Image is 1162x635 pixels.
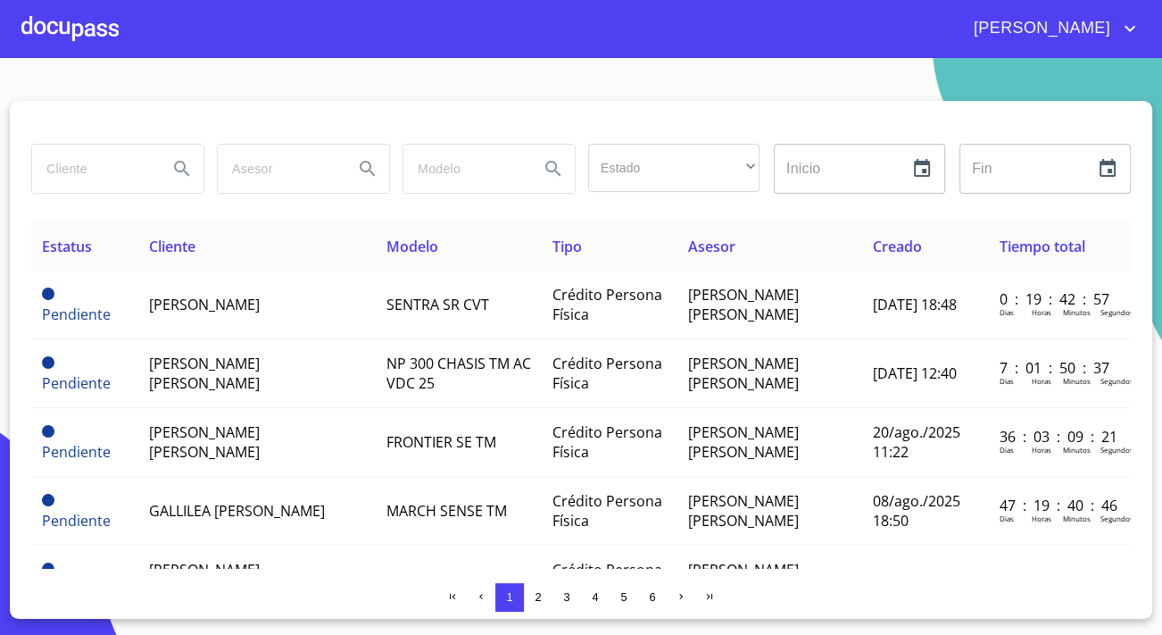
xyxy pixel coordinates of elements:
[42,305,111,324] span: Pendiente
[588,144,759,192] div: ​
[161,147,203,190] button: Search
[386,501,507,521] span: MARCH SENSE TM
[42,494,54,506] span: Pendiente
[506,590,512,604] span: 1
[386,295,489,314] span: SENTRA SR CVT
[688,285,799,324] span: [PERSON_NAME] [PERSON_NAME]
[1032,376,1051,386] p: Horas
[386,237,438,256] span: Modelo
[960,14,1119,43] span: [PERSON_NAME]
[149,295,260,314] span: [PERSON_NAME]
[592,590,598,604] span: 4
[552,354,662,393] span: Crédito Persona Física
[149,237,195,256] span: Cliente
[563,590,569,604] span: 3
[610,583,638,612] button: 5
[873,363,957,383] span: [DATE] 12:40
[1000,237,1085,256] span: Tiempo total
[403,145,525,193] input: search
[149,422,260,462] span: [PERSON_NAME] [PERSON_NAME]
[552,237,582,256] span: Tipo
[1100,307,1133,317] p: Segundos
[1063,307,1091,317] p: Minutos
[873,422,960,462] span: 20/ago./2025 11:22
[386,432,496,452] span: FRONTIER SE TM
[620,590,627,604] span: 5
[1100,445,1133,455] p: Segundos
[1000,358,1120,378] p: 7 : 01 : 50 : 37
[535,590,541,604] span: 2
[1063,376,1091,386] p: Minutos
[42,373,111,393] span: Pendiente
[552,422,662,462] span: Crédito Persona Física
[638,583,667,612] button: 6
[581,583,610,612] button: 4
[688,560,799,599] span: [PERSON_NAME] [PERSON_NAME]
[1000,496,1120,515] p: 47 : 19 : 40 : 46
[42,563,54,575] span: Pendiente
[552,491,662,531] span: Crédito Persona Física
[1063,514,1091,523] p: Minutos
[42,425,54,438] span: Pendiente
[1063,445,1091,455] p: Minutos
[149,560,260,599] span: [PERSON_NAME] [PERSON_NAME]
[42,356,54,369] span: Pendiente
[346,147,389,190] button: Search
[495,583,524,612] button: 1
[532,147,575,190] button: Search
[873,491,960,531] span: 08/ago./2025 18:50
[1100,514,1133,523] p: Segundos
[149,354,260,393] span: [PERSON_NAME] [PERSON_NAME]
[688,237,735,256] span: Asesor
[1100,376,1133,386] p: Segundos
[149,501,325,521] span: GALLILEA [PERSON_NAME]
[552,583,581,612] button: 3
[42,288,54,300] span: Pendiente
[1000,514,1014,523] p: Dias
[1032,445,1051,455] p: Horas
[1000,427,1120,447] p: 36 : 03 : 09 : 21
[1032,307,1051,317] p: Horas
[960,14,1141,43] button: account of current user
[42,237,92,256] span: Estatus
[688,354,799,393] span: [PERSON_NAME] [PERSON_NAME]
[1000,376,1014,386] p: Dias
[1000,445,1014,455] p: Dias
[42,442,111,462] span: Pendiente
[1000,307,1014,317] p: Dias
[218,145,339,193] input: search
[873,295,957,314] span: [DATE] 18:48
[873,237,922,256] span: Creado
[552,560,662,599] span: Crédito Persona Física
[688,491,799,531] span: [PERSON_NAME] [PERSON_NAME]
[649,590,655,604] span: 6
[386,354,531,393] span: NP 300 CHASIS TM AC VDC 25
[1000,564,1120,584] p: 67 : 02 : 09 : 48
[1032,514,1051,523] p: Horas
[1000,289,1120,309] p: 0 : 19 : 42 : 57
[42,511,111,531] span: Pendiente
[32,145,154,193] input: search
[524,583,552,612] button: 2
[552,285,662,324] span: Crédito Persona Física
[688,422,799,462] span: [PERSON_NAME] [PERSON_NAME]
